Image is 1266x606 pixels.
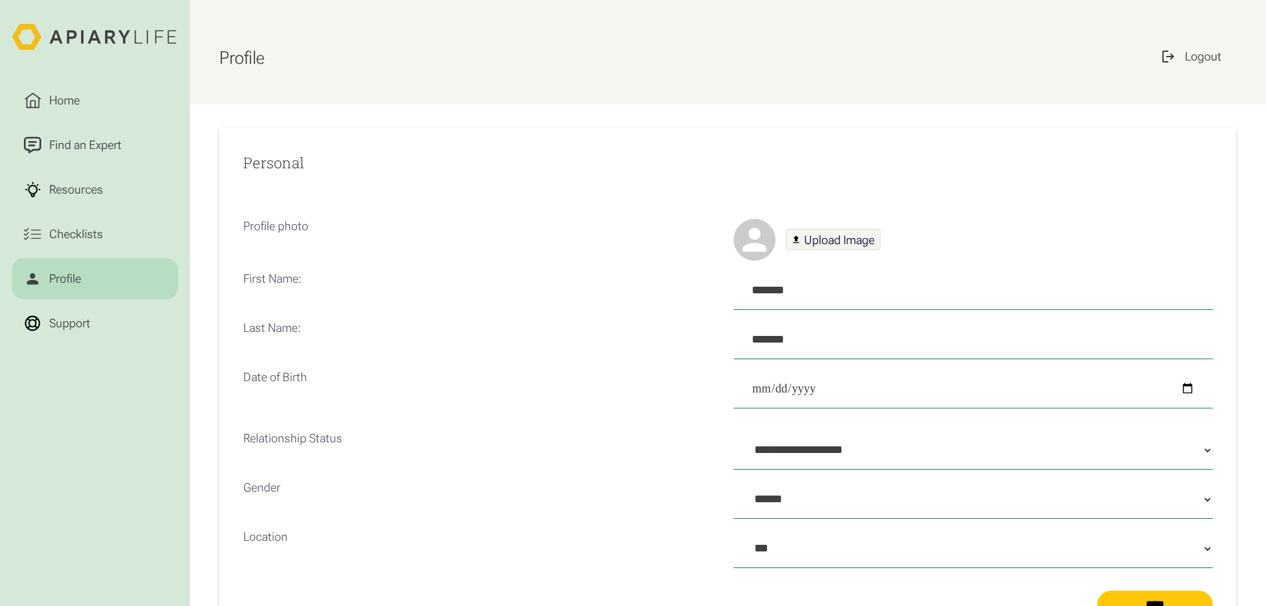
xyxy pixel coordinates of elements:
a: Upload Image [786,229,881,250]
a: Support [12,303,178,345]
p: Gender [243,480,722,519]
div: Checklists [46,226,106,243]
p: Date of Birth [243,370,722,420]
a: Checklists [12,214,178,255]
div: Upload Image [804,231,875,249]
div: Resources [46,181,106,199]
div: Support [46,315,93,333]
p: Relationship Status [243,431,722,470]
p: Last Name: [243,321,722,359]
a: Home [12,80,178,122]
div: Find an Expert [46,136,124,154]
div: Logout [1182,47,1225,65]
a: Resources [12,169,178,211]
h1: Profile [219,47,264,69]
h2: Personal [243,152,722,174]
p: Location [243,530,722,580]
a: Profile [12,258,178,300]
div: Profile [46,270,84,288]
p: Profile photo [243,219,722,261]
div: Home [46,92,82,110]
a: Logout [1148,36,1236,78]
a: Find an Expert [12,124,178,166]
p: First Name: [243,271,722,310]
